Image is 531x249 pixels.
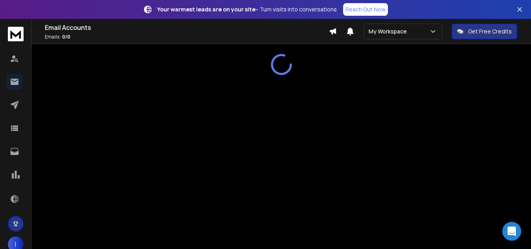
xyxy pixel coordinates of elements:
[45,23,329,32] h1: Email Accounts
[8,27,24,41] img: logo
[157,6,337,13] p: – Turn visits into conversations
[62,33,70,40] span: 0 / 0
[468,28,512,35] p: Get Free Credits
[45,34,329,40] p: Emails :
[343,3,388,16] a: Reach Out Now
[157,6,255,13] strong: Your warmest leads are on your site
[345,6,386,13] p: Reach Out Now
[502,222,521,241] div: Open Intercom Messenger
[452,24,517,39] button: Get Free Credits
[369,28,410,35] p: My Workspace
